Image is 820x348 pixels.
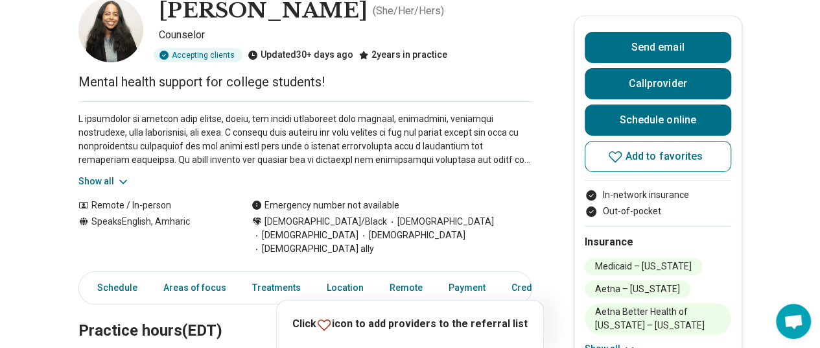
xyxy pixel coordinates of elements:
[78,73,532,91] p: Mental health support for college students!
[252,199,399,212] div: Emergency number not available
[78,112,532,167] p: L ipsumdolor si ametcon adip elitse, doeiu, tem incidi utlaboreet dolo magnaal, enimadmini, venia...
[585,205,731,218] li: Out-of-pocket
[504,275,568,301] a: Credentials
[78,215,226,256] div: Speaks English, Amharic
[252,242,374,256] span: [DEMOGRAPHIC_DATA] ally
[585,280,690,298] li: Aetna – [US_STATE]
[626,151,703,162] span: Add to favorites
[585,68,731,99] button: Callprovider
[78,199,226,212] div: Remote / In-person
[154,48,242,62] div: Accepting clients
[585,105,731,136] a: Schedule online
[156,275,234,301] a: Areas of focus
[252,229,358,242] span: [DEMOGRAPHIC_DATA]
[441,275,493,301] a: Payment
[585,32,731,63] button: Send email
[585,188,731,218] ul: Payment options
[585,141,731,172] button: Add to favorites
[292,316,528,332] p: Click icon to add providers to the referral list
[585,258,702,275] li: Medicaid – [US_STATE]
[159,27,532,43] p: Counselor
[358,48,447,62] div: 2 years in practice
[264,215,387,229] span: [DEMOGRAPHIC_DATA]/Black
[776,304,811,339] div: Open chat
[319,275,371,301] a: Location
[373,3,444,19] p: ( She/Her/Hers )
[78,289,532,342] h2: Practice hours (EDT)
[82,275,145,301] a: Schedule
[358,229,465,242] span: [DEMOGRAPHIC_DATA]
[248,48,353,62] div: Updated 30+ days ago
[244,275,309,301] a: Treatments
[585,234,731,250] h2: Insurance
[585,188,731,202] li: In-network insurance
[78,175,130,188] button: Show all
[382,275,430,301] a: Remote
[585,303,731,334] li: Aetna Better Health of [US_STATE] – [US_STATE]
[387,215,494,229] span: [DEMOGRAPHIC_DATA]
